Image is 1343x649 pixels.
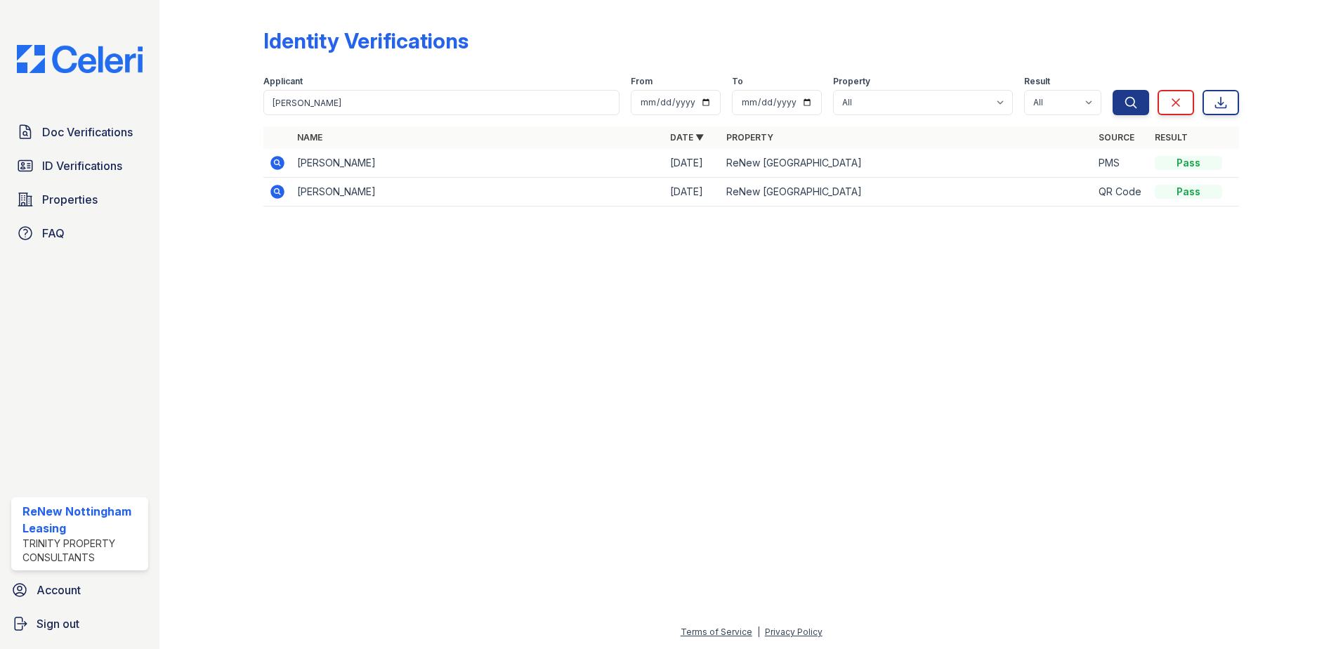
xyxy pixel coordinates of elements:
[726,132,773,143] a: Property
[1093,149,1149,178] td: PMS
[664,149,721,178] td: [DATE]
[670,132,704,143] a: Date ▼
[42,157,122,174] span: ID Verifications
[22,503,143,537] div: ReNew Nottingham Leasing
[291,178,664,206] td: [PERSON_NAME]
[297,132,322,143] a: Name
[1093,178,1149,206] td: QR Code
[765,627,823,637] a: Privacy Policy
[37,582,81,598] span: Account
[6,45,154,73] img: CE_Logo_Blue-a8612792a0a2168367f1c8372b55b34899dd931a85d93a1a3d3e32e68fde9ad4.png
[721,178,1094,206] td: ReNew [GEOGRAPHIC_DATA]
[291,149,664,178] td: [PERSON_NAME]
[263,76,303,87] label: Applicant
[1155,156,1222,170] div: Pass
[1155,132,1188,143] a: Result
[1099,132,1134,143] a: Source
[664,178,721,206] td: [DATE]
[42,225,65,242] span: FAQ
[1024,76,1050,87] label: Result
[631,76,653,87] label: From
[6,610,154,638] a: Sign out
[37,615,79,632] span: Sign out
[732,76,743,87] label: To
[6,576,154,604] a: Account
[1155,185,1222,199] div: Pass
[11,219,148,247] a: FAQ
[681,627,752,637] a: Terms of Service
[757,627,760,637] div: |
[263,28,469,53] div: Identity Verifications
[11,185,148,214] a: Properties
[263,90,620,115] input: Search by name or phone number
[22,537,143,565] div: Trinity Property Consultants
[42,191,98,208] span: Properties
[11,152,148,180] a: ID Verifications
[11,118,148,146] a: Doc Verifications
[833,76,870,87] label: Property
[721,149,1094,178] td: ReNew [GEOGRAPHIC_DATA]
[42,124,133,140] span: Doc Verifications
